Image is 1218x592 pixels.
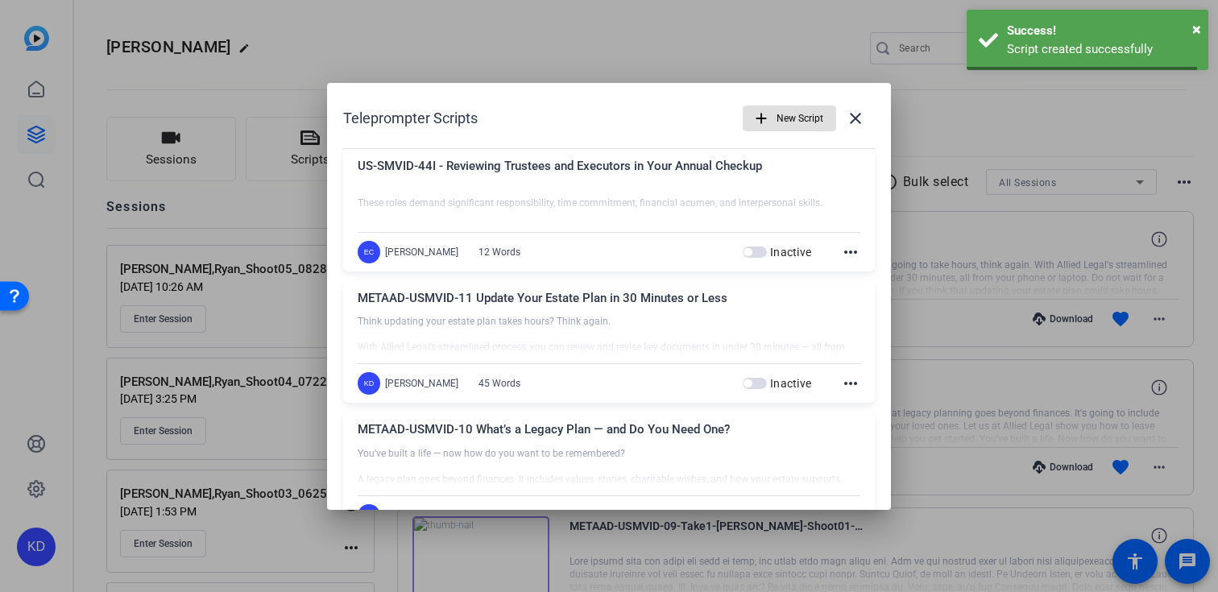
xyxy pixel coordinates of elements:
[770,509,811,522] span: Inactive
[846,109,865,128] mat-icon: close
[385,377,458,390] div: [PERSON_NAME]
[358,420,860,447] div: METAAD-USMVID-10 What’s a Legacy Plan — and Do You Need One?
[777,103,823,134] span: New Script
[358,504,380,527] div: KD
[752,110,770,127] mat-icon: add
[770,377,811,390] span: Inactive
[478,246,520,259] div: 12 Words
[385,246,458,259] div: [PERSON_NAME]
[841,242,860,262] mat-icon: more_horiz
[1192,17,1201,41] button: Close
[358,372,380,395] div: KD
[841,506,860,525] mat-icon: more_horiz
[358,289,860,316] div: METAAD-USMVID-11 Update Your Estate Plan in 30 Minutes or Less
[385,509,458,522] div: [PERSON_NAME]
[358,157,860,184] div: US-SMVID-44I - Reviewing Trustees and Executors in Your Annual Checkup
[1192,19,1201,39] span: ×
[770,246,811,259] span: Inactive
[478,509,520,522] div: 49 Words
[841,374,860,393] mat-icon: more_horiz
[743,106,836,131] button: New Script
[358,241,380,263] div: EC
[478,377,520,390] div: 45 Words
[343,109,478,128] h1: Teleprompter Scripts
[1007,40,1196,59] div: Script created successfully
[1007,22,1196,40] div: Success!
